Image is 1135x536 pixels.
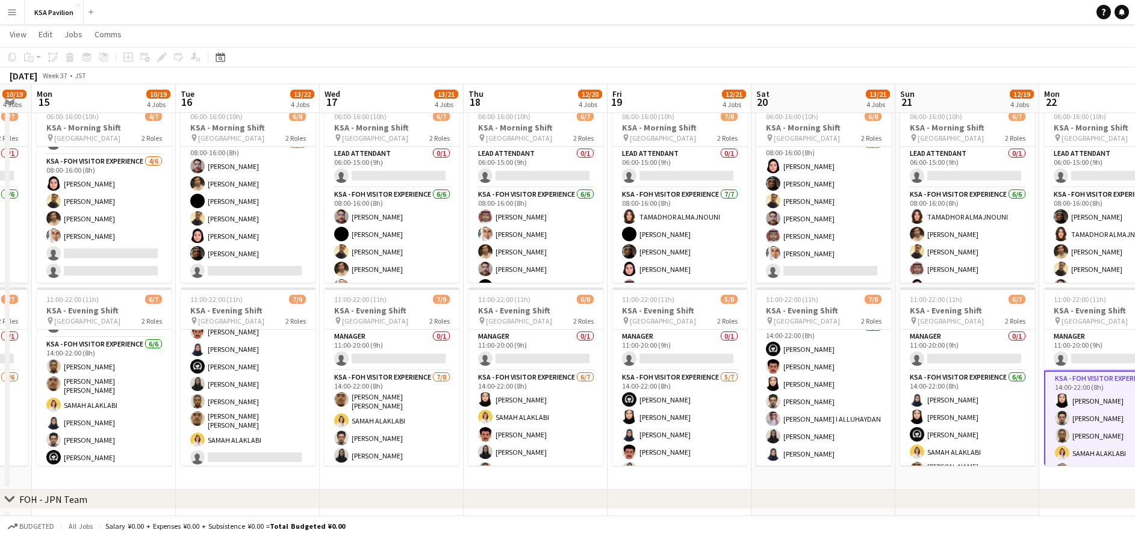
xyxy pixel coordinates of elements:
span: 6/7 [1,112,18,121]
span: 4/7 [1,295,18,304]
span: 12/20 [578,90,602,99]
app-card-role: KSA - FOH Visitor Experience7/708:00-16:00 (8h)TAMADHOR ALMAJNOUNI[PERSON_NAME][PERSON_NAME][PERS... [612,188,747,333]
div: [DATE] [10,70,37,82]
span: 11:00-22:00 (11h) [334,295,387,304]
div: 11:00-22:00 (11h)5/8KSA - Evening Shift [GEOGRAPHIC_DATA]2 RolesManager0/111:00-20:00 (9h) KSA - ... [612,288,747,466]
div: 4 Jobs [579,100,602,109]
span: 15 [35,95,52,109]
span: [GEOGRAPHIC_DATA] [918,316,984,325]
span: 2 Roles [141,134,162,143]
span: [GEOGRAPHIC_DATA] [1062,316,1128,325]
app-card-role: LEAD ATTENDANT0/106:00-15:00 (9h) [325,147,459,188]
app-card-role: KSA - FOH Visitor Experience6/614:00-22:00 (8h)[PERSON_NAME][PERSON_NAME] [PERSON_NAME]SAMAH ALAK... [37,337,172,469]
span: Wed [325,88,340,99]
span: 5/8 [721,295,738,304]
span: [GEOGRAPHIC_DATA] [486,316,552,325]
span: 11:00-22:00 (11h) [190,295,243,304]
app-job-card: 06:00-16:00 (10h)6/8KSA - Morning Shift [GEOGRAPHIC_DATA]2 RolesLEAD ATTENDANT0/106:00-15:00 (9h)... [756,105,891,283]
span: 06:00-16:00 (10h) [46,112,99,121]
app-card-role: KSA - FOH Visitor Experience6/708:00-16:00 (8h)[PERSON_NAME][PERSON_NAME][PERSON_NAME][PERSON_NAM... [181,137,316,283]
app-card-role: KSA - FOH Visitor Experience6/608:00-16:00 (8h)[PERSON_NAME][PERSON_NAME][PERSON_NAME][PERSON_NAM... [325,188,459,316]
span: 11:00-22:00 (11h) [622,295,674,304]
h3: KSA - Evening Shift [181,305,316,316]
span: 20 [754,95,770,109]
app-card-role: KSA - FOH Visitor Experience6/608:00-16:00 (8h)TAMADHOR ALMAJNOUNI[PERSON_NAME][PERSON_NAME][PERS... [900,188,1035,316]
span: 6/8 [577,295,594,304]
span: Total Budgeted ¥0.00 [270,522,345,531]
span: 11:00-22:00 (11h) [766,295,818,304]
app-job-card: 11:00-22:00 (11h)7/9KSA - Evening Shift [GEOGRAPHIC_DATA]2 RolesManager0/111:00-20:00 (9h) KSA - ... [325,288,459,466]
app-card-role: KSA - FOH Visitor Experience5/714:00-22:00 (8h)[PERSON_NAME][PERSON_NAME][PERSON_NAME][PERSON_NAM... [612,371,747,516]
app-card-role: KSA - FOH Visitor Experience7/714:00-22:00 (8h)[PERSON_NAME][PERSON_NAME][PERSON_NAME][PERSON_NAM... [756,320,891,466]
span: 11:00-22:00 (11h) [46,295,99,304]
span: 18 [467,95,484,109]
span: 06:00-16:00 (10h) [910,112,962,121]
span: [GEOGRAPHIC_DATA] [342,316,408,325]
h3: KSA - Evening Shift [37,305,172,316]
span: [GEOGRAPHIC_DATA] [486,134,552,143]
span: 2 Roles [861,316,882,325]
app-card-role: Manager0/111:00-20:00 (9h) [468,330,603,371]
span: 2 Roles [429,316,450,325]
span: 16 [179,95,194,109]
span: Mon [1044,88,1060,99]
span: Tue [181,88,194,99]
span: 6/8 [289,112,306,121]
h3: KSA - Evening Shift [612,305,747,316]
div: 11:00-22:00 (11h)6/8KSA - Evening Shift [GEOGRAPHIC_DATA]2 RolesManager0/111:00-20:00 (9h) KSA - ... [468,288,603,466]
h3: KSA - Morning Shift [325,122,459,133]
span: [GEOGRAPHIC_DATA] [630,134,696,143]
span: Sat [756,88,770,99]
span: 06:00-16:00 (10h) [766,112,818,121]
app-card-role: Manager0/111:00-20:00 (9h) [325,330,459,371]
h3: KSA - Evening Shift [325,305,459,316]
span: 13/21 [434,90,458,99]
span: [GEOGRAPHIC_DATA] [1062,134,1128,143]
app-job-card: 06:00-16:00 (10h)7/8KSA - Morning Shift [GEOGRAPHIC_DATA]2 RolesLEAD ATTENDANT0/106:00-15:00 (9h)... [612,105,747,283]
app-job-card: 11:00-22:00 (11h)7/8KSA - Evening Shift [GEOGRAPHIC_DATA]2 RolesManager0/111:00-20:00 (9h) KSA - ... [756,288,891,466]
span: 11:00-22:00 (11h) [1054,295,1106,304]
span: Sun [900,88,915,99]
span: 2 Roles [717,134,738,143]
span: Budgeted [19,522,54,531]
span: 11:00-22:00 (11h) [910,295,962,304]
div: 4 Jobs [147,100,170,109]
a: View [5,26,31,42]
app-card-role: KSA - FOH Visitor Experience6/614:00-22:00 (8h)[PERSON_NAME][PERSON_NAME][PERSON_NAME]SAMAH ALAKL... [900,371,1035,502]
span: [GEOGRAPHIC_DATA] [198,134,264,143]
h3: KSA - Morning Shift [181,122,316,133]
app-job-card: 06:00-16:00 (10h)6/7KSA - Morning Shift [GEOGRAPHIC_DATA]2 RolesLEAD ATTENDANT0/106:00-15:00 (9h)... [900,105,1035,283]
span: 6/7 [1009,112,1025,121]
div: 4 Jobs [435,100,458,109]
app-job-card: 06:00-16:00 (10h)6/7KSA - Morning Shift [GEOGRAPHIC_DATA]2 RolesLEAD ATTENDANT0/106:00-15:00 (9h)... [468,105,603,283]
span: 21 [898,95,915,109]
span: 2 Roles [573,134,594,143]
span: [GEOGRAPHIC_DATA] [54,316,120,325]
span: 7/9 [433,295,450,304]
app-card-role: LEAD ATTENDANT0/106:00-15:00 (9h) [612,147,747,188]
span: 11:00-22:00 (11h) [478,295,530,304]
span: 6/7 [433,112,450,121]
app-card-role: KSA - FOH Visitor Experience4/608:00-16:00 (8h)[PERSON_NAME][PERSON_NAME][PERSON_NAME][PERSON_NAME] [37,155,172,283]
span: 06:00-16:00 (10h) [478,112,530,121]
span: 22 [1042,95,1060,109]
app-card-role: KSA - FOH Visitor Experience6/708:00-16:00 (8h)[PERSON_NAME][PERSON_NAME][PERSON_NAME][PERSON_NAM... [756,137,891,283]
span: 6/7 [577,112,594,121]
span: 6/7 [1009,295,1025,304]
span: 10/19 [146,90,170,99]
app-card-role: Manager0/111:00-20:00 (9h) [612,330,747,371]
span: 17 [323,95,340,109]
span: 2 Roles [1005,316,1025,325]
span: 13/22 [290,90,314,99]
span: [GEOGRAPHIC_DATA] [54,134,120,143]
app-card-role: KSA - FOH Visitor Experience6/714:00-22:00 (8h)[PERSON_NAME]SAMAH ALAKLABI[PERSON_NAME][PERSON_NA... [468,371,603,520]
app-card-role: LEAD ATTENDANT0/106:00-15:00 (9h) [468,147,603,188]
span: 6/7 [145,295,162,304]
span: 7/8 [865,295,882,304]
app-job-card: 11:00-22:00 (11h)7/9KSA - Evening Shift [GEOGRAPHIC_DATA]2 Roles KSA - FOH Visitor Experience7/81... [181,288,316,466]
a: Comms [90,26,126,42]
